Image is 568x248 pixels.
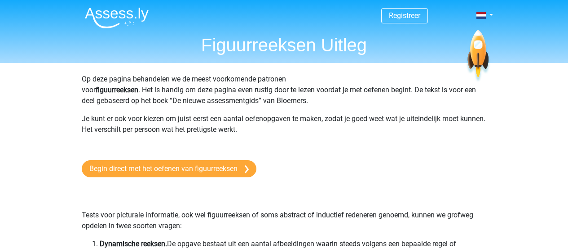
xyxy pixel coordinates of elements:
[82,74,487,106] p: Op deze pagina behandelen we de meest voorkomende patronen voor . Het is handig om deze pagina ev...
[82,160,256,177] a: Begin direct met het oefenen van figuurreeksen
[85,7,149,28] img: Assessly
[82,188,487,231] p: Tests voor picturale informatie, ook wel figuurreeksen of soms abstract of inductief redeneren ge...
[100,239,167,248] b: Dynamische reeksen.
[389,11,420,20] a: Registreer
[96,86,138,94] b: figuurreeksen
[82,113,487,146] p: Je kunt er ook voor kiezen om juist eerst een aantal oefenopgaven te maken, zodat je goed weet wa...
[245,165,249,173] img: arrow-right.e5bd35279c78.svg
[466,30,490,83] img: spaceship.7d73109d6933.svg
[78,34,491,56] h1: Figuurreeksen Uitleg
